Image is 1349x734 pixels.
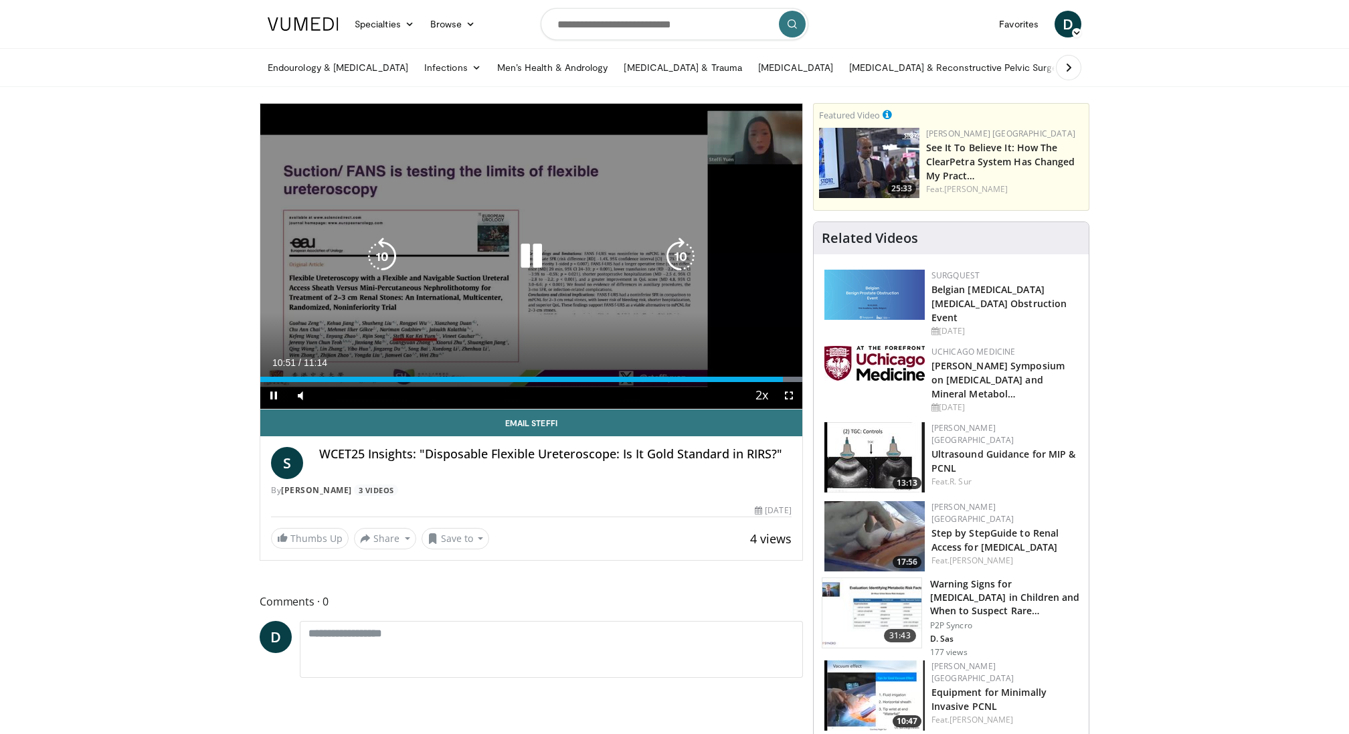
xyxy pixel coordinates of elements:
p: P2P Syncro [930,620,1081,631]
a: D [260,621,292,653]
h3: Warning Signs for [MEDICAL_DATA] in Children and When to Suspect Rare… [930,577,1081,618]
p: D. Sas [930,634,1081,644]
span: 11:14 [304,357,327,368]
a: Thumbs Up [271,528,349,549]
a: [PERSON_NAME] Symposium on [MEDICAL_DATA] and Mineral Metabol… [931,359,1065,400]
a: [MEDICAL_DATA] & Trauma [616,54,750,81]
a: [PERSON_NAME] [GEOGRAPHIC_DATA] [926,128,1075,139]
a: Favorites [991,11,1047,37]
a: Infections [416,54,489,81]
img: b1bc6859-4bdd-4be1-8442-b8b8c53ce8a1.150x105_q85_crop-smart_upscale.jpg [822,578,921,648]
span: 10:51 [272,357,296,368]
img: 47196b86-3779-4b90-b97e-820c3eda9b3b.150x105_q85_crop-smart_upscale.jpg [819,128,919,198]
h4: WCET25 Insights: "Disposable Flexible Ureteroscope: Is It Gold Standard in RIRS?" [319,447,792,462]
span: 31:43 [884,629,916,642]
small: Featured Video [819,109,880,121]
a: [PERSON_NAME] [281,484,352,496]
span: 25:33 [887,183,916,195]
a: 10:47 [824,660,925,731]
span: 13:13 [893,477,921,489]
a: 17:56 [824,501,925,571]
a: UChicago Medicine [931,346,1016,357]
input: Search topics, interventions [541,8,808,40]
a: Browse [422,11,484,37]
a: [PERSON_NAME] [GEOGRAPHIC_DATA] [931,501,1014,525]
div: Feat. [926,183,1083,195]
div: [DATE] [931,401,1078,414]
img: ae74b246-eda0-4548-a041-8444a00e0b2d.150x105_q85_crop-smart_upscale.jpg [824,422,925,492]
a: [PERSON_NAME] [950,714,1013,725]
a: [MEDICAL_DATA] [750,54,841,81]
img: 08d442d2-9bc4-4584-b7ef-4efa69e0f34c.png.150x105_q85_autocrop_double_scale_upscale_version-0.2.png [824,270,925,320]
a: Endourology & [MEDICAL_DATA] [260,54,416,81]
h4: Related Videos [822,230,918,246]
a: 3 Videos [354,484,398,496]
a: Equipment for Minimally Invasive PCNL [931,686,1047,713]
a: Men’s Health & Andrology [489,54,616,81]
video-js: Video Player [260,104,802,409]
img: 57193a21-700a-4103-8163-b4069ca57589.150x105_q85_crop-smart_upscale.jpg [824,660,925,731]
div: [DATE] [755,504,791,517]
p: 177 views [930,647,968,658]
button: Playback Rate [749,382,776,409]
a: Surgquest [931,270,980,281]
div: Feat. [931,476,1078,488]
a: 13:13 [824,422,925,492]
a: R. Sur [950,476,972,487]
div: Feat. [931,555,1078,567]
button: Pause [260,382,287,409]
a: Email Steffi [260,409,802,436]
a: D [1055,11,1081,37]
a: [PERSON_NAME] [944,183,1008,195]
a: 31:43 Warning Signs for [MEDICAL_DATA] in Children and When to Suspect Rare… P2P Syncro D. Sas 17... [822,577,1081,658]
span: 4 views [750,531,792,547]
a: See It To Believe It: How The ClearPetra System Has Changed My Pract… [926,141,1075,182]
a: [MEDICAL_DATA] & Reconstructive Pelvic Surgery [841,54,1073,81]
div: Progress Bar [260,377,802,382]
span: 10:47 [893,715,921,727]
a: [PERSON_NAME] [950,555,1013,566]
div: [DATE] [931,325,1078,337]
span: Comments 0 [260,593,803,610]
a: Ultrasound Guidance for MIP & PCNL [931,448,1076,474]
a: S [271,447,303,479]
img: VuMedi Logo [268,17,339,31]
img: 5f87bdfb-7fdf-48f0-85f3-b6bcda6427bf.jpg.150x105_q85_autocrop_double_scale_upscale_version-0.2.jpg [824,346,925,381]
a: 25:33 [819,128,919,198]
span: / [298,357,301,368]
a: [PERSON_NAME] [GEOGRAPHIC_DATA] [931,660,1014,684]
a: Step by StepGuide to Renal Access for [MEDICAL_DATA] [931,527,1059,553]
button: Mute [287,382,314,409]
div: Feat. [931,714,1078,726]
button: Save to [422,528,490,549]
a: Specialties [347,11,422,37]
button: Fullscreen [776,382,802,409]
span: 17:56 [893,556,921,568]
a: Belgian [MEDICAL_DATA] [MEDICAL_DATA] Obstruction Event [931,283,1067,324]
button: Share [354,528,416,549]
a: [PERSON_NAME] [GEOGRAPHIC_DATA] [931,422,1014,446]
div: By [271,484,792,496]
img: be78edef-9c83-4ca4-81c3-bb590ce75b9a.150x105_q85_crop-smart_upscale.jpg [824,501,925,571]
